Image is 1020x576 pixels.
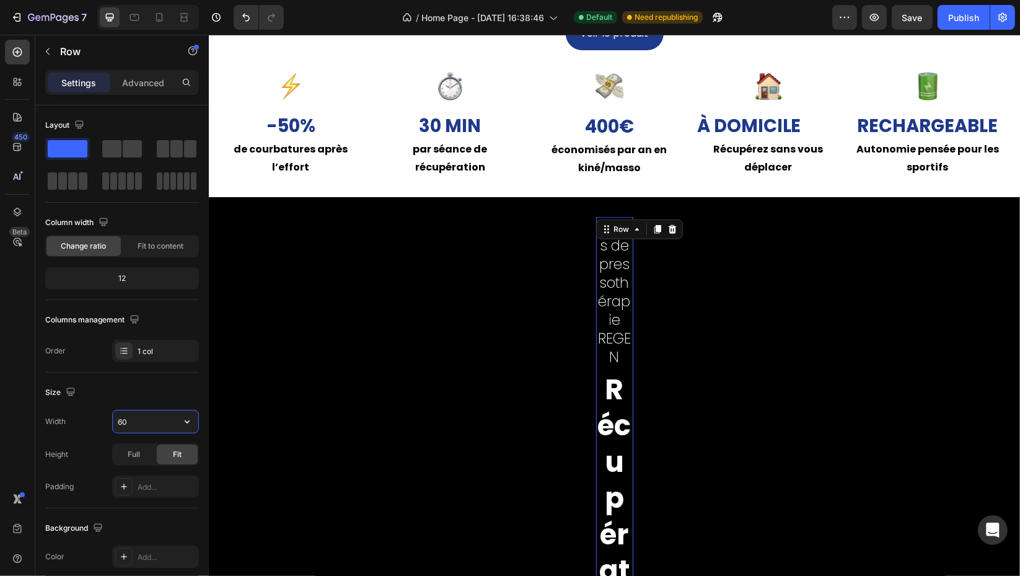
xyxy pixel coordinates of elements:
span: Fit [173,449,182,460]
img: gempages_584728512372409098-a7ba4302-95ec-4fb8-983a-cb3996b990de.svg [702,35,736,69]
p: Advanced [122,76,164,89]
div: Height [45,449,68,460]
div: Row [403,189,423,200]
p: Bottes de pressothérapie REGEN [389,184,423,332]
p: Row [60,44,165,59]
div: Column width [45,215,111,231]
div: Order [45,345,66,357]
img: gempages_584728512372409098-86569005-3a43-4810-a094-55962dfbf481.svg [384,35,417,69]
span: Fit to content [138,241,183,252]
div: Color [45,551,64,562]
div: Open Intercom Messenger [978,515,1008,545]
iframe: Design area [209,35,1020,576]
div: Padding [45,481,74,492]
div: Add... [138,552,196,563]
div: Layout [45,117,87,134]
div: Rich Text Editor. Editing area: main [387,182,424,333]
img: gempages_584728512372409098-7ef29114-b603-419f-b66e-9e9dd7a6a6d9.svg [543,35,576,69]
button: 7 [5,5,92,30]
span: Change ratio [61,241,107,252]
button: Publish [938,5,990,30]
span: Home Page - [DATE] 16:38:46 [421,11,544,24]
span: Save [902,12,923,23]
div: 1 col [138,346,196,357]
img: gempages_584728512372409098-626968b2-d157-4e0a-88f4-79e63abe0fdf.svg [224,35,258,69]
p: Settings [61,76,96,89]
div: 12 [48,270,196,287]
span: Need republishing [635,12,698,23]
p: 400 [329,80,472,104]
p: Rechargeable [648,80,789,104]
p: À domicile [488,80,631,104]
div: Publish [948,11,979,24]
p: par séance de récupération [170,106,313,142]
div: Add... [138,482,196,493]
div: Background [45,520,105,537]
button: Save [892,5,933,30]
div: Columns management [45,312,142,329]
div: 450 [12,132,30,142]
span: Full [128,449,140,460]
div: Undo/Redo [234,5,284,30]
strong: 30 min [210,79,272,104]
p: économisés par an en kiné/masso [329,107,472,143]
p: Récupérez sans vous déplacer [488,106,631,142]
div: Size [45,384,78,401]
p: 7 [81,10,87,25]
span: Default [586,12,612,23]
input: Auto [113,410,198,433]
span: € [410,78,425,105]
div: Width [45,416,66,427]
span: / [416,11,419,24]
p: Autonomie pensée pour les sportifs [648,106,791,142]
div: Beta [9,227,30,237]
